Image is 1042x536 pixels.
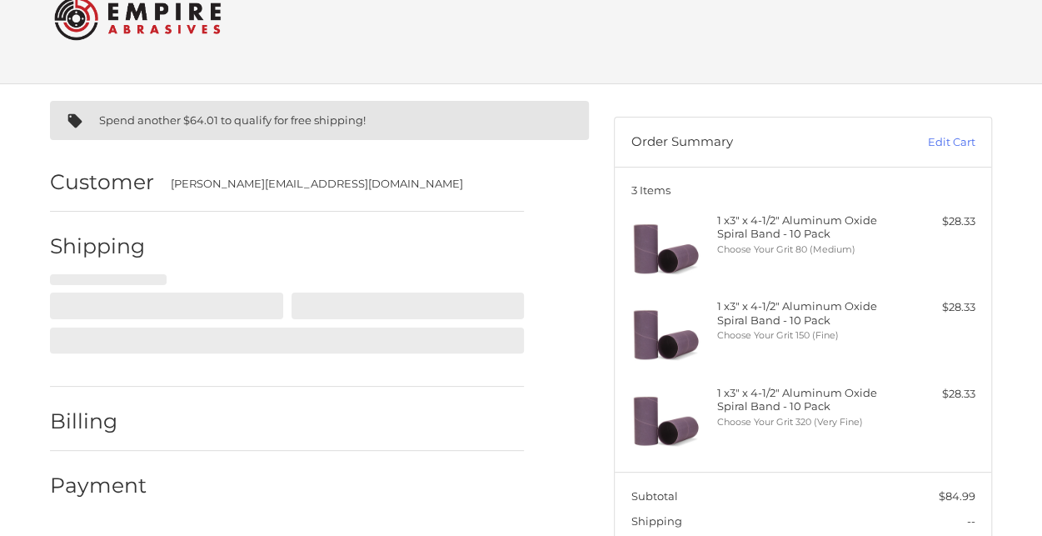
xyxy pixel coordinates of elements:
[631,514,682,528] span: Shipping
[50,408,147,434] h2: Billing
[865,134,975,151] a: Edit Cart
[889,299,975,316] div: $28.33
[717,328,885,343] li: Choose Your Grit 150 (Fine)
[717,299,885,327] h4: 1 x 3" x 4-1/2" Aluminum Oxide Spiral Band - 10 Pack
[50,169,154,195] h2: Customer
[631,183,975,197] h3: 3 Items
[50,233,147,259] h2: Shipping
[717,415,885,429] li: Choose Your Grit 320 (Very Fine)
[171,176,508,193] div: [PERSON_NAME][EMAIL_ADDRESS][DOMAIN_NAME]
[99,113,366,127] span: Spend another $64.01 to qualify for free shipping!
[889,386,975,403] div: $28.33
[717,386,885,413] h4: 1 x 3" x 4-1/2" Aluminum Oxide Spiral Band - 10 Pack
[631,489,678,503] span: Subtotal
[631,134,865,151] h3: Order Summary
[717,243,885,257] li: Choose Your Grit 80 (Medium)
[717,213,885,241] h4: 1 x 3" x 4-1/2" Aluminum Oxide Spiral Band - 10 Pack
[939,489,975,503] span: $84.99
[50,473,147,498] h2: Payment
[889,213,975,230] div: $28.33
[967,514,975,528] span: --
